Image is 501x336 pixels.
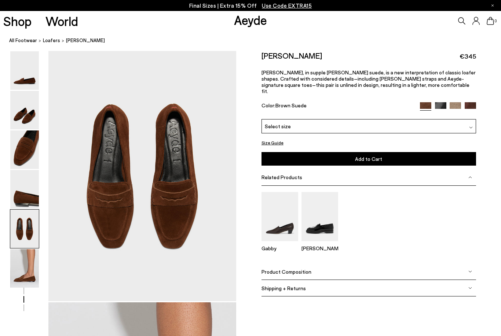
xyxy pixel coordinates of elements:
a: World [45,15,78,27]
img: Leon Loafers [301,192,338,241]
img: svg%3E [468,176,472,179]
img: Alfie Suede Loafers - Image 3 [10,130,39,169]
span: [PERSON_NAME], in supple [PERSON_NAME] suede, is a new interpretation of classic loafer shapes. C... [262,69,476,94]
button: Size Guide [262,138,284,147]
nav: breadcrumb [9,31,501,51]
img: Gabby Almond-Toe Loafers [262,192,298,241]
span: Related Products [262,174,302,180]
img: Alfie Suede Loafers - Image 5 [10,210,39,248]
span: 0 [494,19,498,23]
p: [PERSON_NAME] [301,245,338,251]
a: All Footwear [9,37,37,44]
span: Select size [265,122,291,130]
img: svg%3E [468,270,472,273]
a: Aeyde [234,12,267,27]
span: [PERSON_NAME] [66,37,105,44]
span: Loafers [43,37,60,43]
span: Product Composition [262,269,311,275]
a: Shop [3,15,32,27]
span: Brown Suede [275,102,307,108]
a: Leon Loafers [PERSON_NAME] [301,236,338,251]
p: Gabby [262,245,298,251]
img: svg%3E [469,126,473,129]
span: €345 [460,52,476,61]
a: 0 [487,17,494,25]
span: Navigate to /collections/ss25-final-sizes [262,2,312,9]
div: Color: [262,102,413,111]
a: Loafers [43,37,60,44]
img: Alfie Suede Loafers - Image 6 [10,249,39,288]
img: Alfie Suede Loafers - Image 4 [10,170,39,208]
a: Gabby Almond-Toe Loafers Gabby [262,236,298,251]
span: Shipping + Returns [262,285,306,291]
img: Alfie Suede Loafers - Image 2 [10,91,39,129]
button: Add to Cart [262,152,476,166]
img: Alfie Suede Loafers - Image 1 [10,51,39,90]
img: svg%3E [468,286,472,290]
p: Final Sizes | Extra 15% Off [189,1,312,10]
h2: [PERSON_NAME] [262,51,322,60]
span: Add to Cart [355,156,382,162]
